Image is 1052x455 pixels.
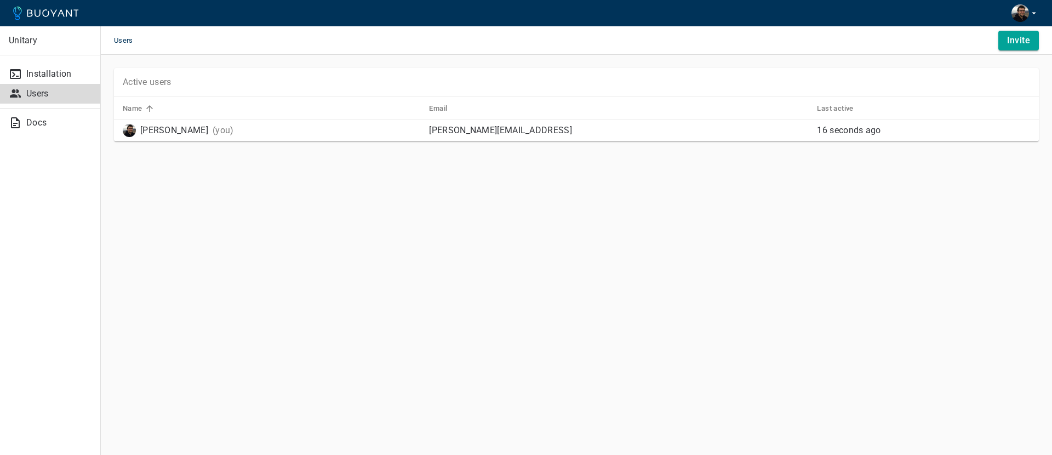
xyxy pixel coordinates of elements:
button: Invite [998,31,1039,50]
h4: Invite [1007,35,1030,46]
p: [PERSON_NAME][EMAIL_ADDRESS] [429,125,808,136]
span: Email [429,104,461,113]
span: Thu, 14 Aug 2025 13:20:55 CEST / Thu, 14 Aug 2025 11:20:55 UTC [817,125,881,135]
p: Installation [26,69,92,79]
p: (you) [213,125,234,136]
p: Docs [26,117,92,128]
span: Name [123,104,157,113]
p: [PERSON_NAME] [140,125,208,136]
div: Nicolas Fournier [123,124,208,137]
h5: Email [429,104,447,113]
p: Users [26,88,92,99]
span: Users [114,26,146,55]
p: Active users [123,77,171,88]
h5: Name [123,104,142,113]
img: nicolas@unitary.ai [123,124,136,137]
span: Last active [817,104,867,113]
img: Nicolas Fournier [1011,4,1029,22]
h5: Last active [817,104,853,113]
p: Unitary [9,35,92,46]
relative-time: 16 seconds ago [817,125,881,135]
